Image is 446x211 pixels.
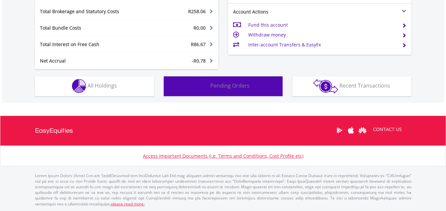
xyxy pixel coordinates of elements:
[196,79,209,93] img: pending_instructions-wht.png
[188,8,206,14] span: R258.06
[192,58,206,64] span: -R0.78
[191,41,206,47] span: R86.67
[35,41,142,48] div: Total Interest on Free Cash
[35,8,142,15] div: Total Brokerage and Statutory Costs
[248,20,396,30] td: Fund this account
[193,25,206,31] span: R0.00
[357,120,368,141] a: Huawei
[72,79,86,93] img: holdings-wht.png
[248,40,396,50] td: Inter-account Transfers & EasyFx
[35,173,411,207] p: Lorem Ipsum Dolors (Ame) Con a/e SeddOeiusmod tem InciDiduntut Lab Etd mag aliquaen admin veniamq...
[339,82,390,89] span: Recent Transactions
[228,9,320,15] div: Account Actions
[35,25,142,31] div: Total Bundle Costs
[248,30,396,40] td: Withdraw money
[143,153,303,159] a: Access Important Documents (i.e. Terms and Conditions, Cost Profile etc)
[313,79,338,93] img: transactions-zar-wht.png
[164,76,283,96] button: Pending Orders
[35,58,142,64] div: Net Accrual
[35,76,154,96] button: All Holdings
[35,116,73,145] a: EasyEquities
[345,120,357,141] a: Apple
[368,120,406,139] a: CONTACT US
[111,201,145,207] a: please read more:
[334,120,345,141] a: Google Play
[87,82,117,89] span: All Holdings
[292,76,411,96] button: Recent Transactions
[210,82,250,89] span: Pending Orders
